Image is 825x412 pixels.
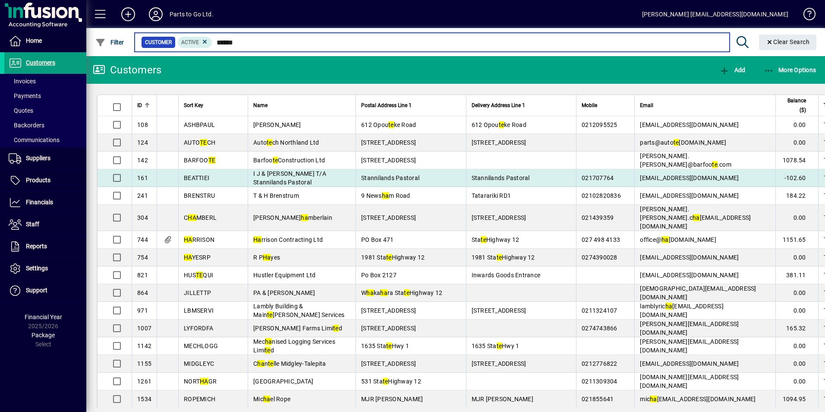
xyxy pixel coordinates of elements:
[263,396,271,402] em: ha
[764,67,816,73] span: More Options
[361,174,419,181] span: Stannilands Pastoral
[4,148,86,169] a: Suppliers
[253,272,315,279] span: Hustler Equipment Ltd
[184,342,218,349] span: MECHLOGG
[253,303,344,318] span: Lambly Building & Main [PERSON_NAME] Services
[253,192,299,199] span: T & H Brenstrum
[9,107,33,114] span: Quotes
[4,30,86,52] a: Home
[137,174,148,181] span: 161
[582,325,617,332] span: 0274743866
[582,360,617,367] span: 0212776822
[497,342,502,349] em: te
[267,139,272,146] em: te
[382,192,389,199] em: ha
[26,243,47,250] span: Reports
[582,378,617,385] span: 0211309304
[361,396,423,402] span: MJR [PERSON_NAME]
[361,236,394,243] span: PO Box 471
[253,139,319,146] span: Auto ch Northland Ltd
[196,272,203,279] em: TE
[640,360,739,367] span: [EMAIL_ADDRESS][DOMAIN_NAME]
[184,139,215,146] span: AUTO CH
[717,62,747,78] button: Add
[253,101,350,110] div: Name
[26,37,42,44] span: Home
[366,289,374,296] em: ha
[775,390,818,408] td: 1094.95
[361,289,442,296] span: W ka ra Sta Highway 12
[208,157,216,164] em: TE
[4,214,86,235] a: Staff
[640,396,756,402] span: mic [EMAIL_ADDRESS][DOMAIN_NAME]
[775,320,818,337] td: 165.32
[31,332,55,339] span: Package
[481,236,486,243] em: te
[361,192,410,199] span: 9 News m Road
[472,236,520,243] span: Sta Highway 12
[184,396,215,402] span: ROPEMICH
[665,303,673,310] em: ha
[361,101,412,110] span: Postal Address Line 1
[26,177,50,184] span: Products
[775,355,818,373] td: 0.00
[253,254,280,261] span: R P yes
[640,303,724,318] span: lamblyric [EMAIL_ADDRESS][DOMAIN_NAME]
[25,314,62,320] span: Financial Year
[582,396,614,402] span: 021855641
[137,214,148,221] span: 304
[184,272,213,279] span: HUS QUI
[661,236,669,243] em: ha
[184,378,217,385] span: NORT GR
[4,192,86,213] a: Financials
[499,121,504,128] em: te
[184,157,215,164] span: BARFOO
[361,342,409,349] span: 1635 Sta Hwy 1
[137,325,151,332] span: 1007
[178,37,212,48] mat-chip: Activation Status: Active
[253,214,332,221] span: [PERSON_NAME] mberlain
[137,378,151,385] span: 1261
[26,155,50,162] span: Suppliers
[4,236,86,257] a: Reports
[361,325,416,332] span: [STREET_ADDRESS]
[9,92,41,99] span: Payments
[361,378,421,385] span: 531 Sta Highway 12
[640,101,770,110] div: Email
[582,121,617,128] span: 0212095525
[775,373,818,390] td: 0.00
[26,221,39,228] span: Staff
[253,378,313,385] span: [GEOGRAPHIC_DATA]
[472,139,526,146] span: [STREET_ADDRESS]
[472,254,535,261] span: 1981 Sta Highway 12
[253,396,290,402] span: Mic el Rope
[4,280,86,301] a: Support
[114,6,142,22] button: Add
[640,121,739,128] span: [EMAIL_ADDRESS][DOMAIN_NAME]
[253,236,261,243] em: Ha
[361,272,397,279] span: Po Box 2127
[674,139,679,146] em: te
[361,360,416,367] span: [STREET_ADDRESS]
[184,121,215,128] span: ASHBPAUL
[137,236,148,243] span: 744
[137,396,151,402] span: 1534
[781,96,814,115] div: Balance ($)
[253,289,315,296] span: PA & [PERSON_NAME]
[9,78,36,85] span: Invoices
[775,187,818,205] td: 184.22
[4,74,86,89] a: Invoices
[184,254,192,261] em: HA
[361,214,416,221] span: [STREET_ADDRESS]
[93,35,126,50] button: Filter
[640,152,731,168] span: [PERSON_NAME].[PERSON_NAME]@barfoo .com
[268,360,274,367] em: te
[582,192,621,199] span: 02102820836
[137,360,151,367] span: 1155
[95,39,124,46] span: Filter
[4,258,86,279] a: Settings
[267,311,273,318] em: te
[4,89,86,103] a: Payments
[640,206,751,230] span: [PERSON_NAME].[PERSON_NAME].c [EMAIL_ADDRESS][DOMAIN_NAME]
[361,121,416,128] span: 612 Opou ke Road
